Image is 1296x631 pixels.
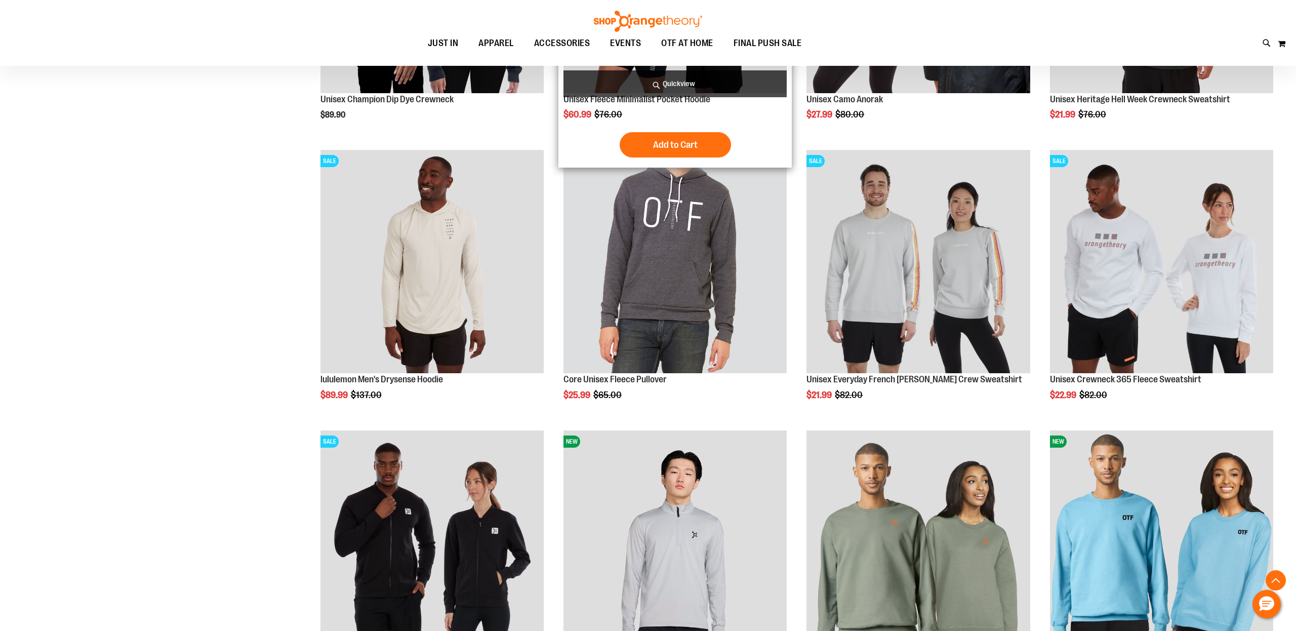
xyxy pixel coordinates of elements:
span: $80.00 [835,109,866,120]
a: Unisex Fleece Minimalist Pocket Hoodie [563,94,710,104]
span: SALE [320,155,339,167]
a: Product image for Unisex Crewneck 365 Fleece SweatshirtSALE [1050,150,1273,375]
span: $76.00 [594,109,624,120]
a: Unisex Camo Anorak [806,94,883,104]
a: ACCESSORIES [524,32,600,55]
button: Back To Top [1266,570,1286,590]
span: $89.90 [320,110,347,120]
a: Unisex Heritage Hell Week Crewneck Sweatshirt [1050,94,1230,104]
img: Shop Orangetheory [592,11,704,32]
span: $27.99 [806,109,834,120]
img: Product image for Core Unisex Fleece Pullover [563,150,787,373]
button: Hello, have a question? Let’s chat. [1252,590,1281,618]
span: $76.00 [1078,109,1108,120]
a: Product image for Unisex Everyday French Terry Crew SweatshirtSALE [806,150,1030,375]
span: SALE [1050,155,1068,167]
span: $22.99 [1050,390,1078,400]
img: Product image for Unisex Everyday French Terry Crew Sweatshirt [806,150,1030,373]
a: Product image for Core Unisex Fleece PulloverSALE [563,150,787,375]
img: Product image for lululemon Mens Drysense Hoodie Bone [320,150,544,373]
span: $21.99 [806,390,833,400]
span: $137.00 [351,390,383,400]
a: Quickview [563,70,787,97]
div: product [801,145,1035,426]
a: Core Unisex Fleece Pullover [563,374,667,384]
button: Add to Cart [620,132,731,157]
span: NEW [1050,436,1067,448]
a: JUST IN [418,32,469,55]
span: $82.00 [835,390,864,400]
a: EVENTS [600,32,651,55]
span: FINAL PUSH SALE [734,32,802,55]
span: $21.99 [1050,109,1077,120]
a: Product image for lululemon Mens Drysense Hoodie BoneSALE [320,150,544,375]
a: APPAREL [468,32,524,55]
img: Product image for Unisex Crewneck 365 Fleece Sweatshirt [1050,150,1273,373]
a: Unisex Champion Dip Dye Crewneck [320,94,454,104]
span: JUST IN [428,32,459,55]
span: OTF AT HOME [661,32,713,55]
div: product [315,145,549,426]
span: EVENTS [610,32,641,55]
span: $82.00 [1079,390,1109,400]
a: FINAL PUSH SALE [723,32,812,55]
div: product [1045,145,1278,426]
span: NEW [563,436,580,448]
a: OTF AT HOME [651,32,723,55]
span: $25.99 [563,390,592,400]
span: SALE [806,155,825,167]
span: $65.00 [593,390,623,400]
span: $60.99 [563,109,593,120]
a: Unisex Everyday French [PERSON_NAME] Crew Sweatshirt [806,374,1022,384]
div: product [558,145,792,426]
span: Add to Cart [653,139,698,150]
a: lululemon Men's Drysense Hoodie [320,374,443,384]
span: $89.99 [320,390,349,400]
span: ACCESSORIES [534,32,590,55]
span: APPAREL [478,32,514,55]
a: Unisex Crewneck 365 Fleece Sweatshirt [1050,374,1201,384]
span: SALE [320,436,339,448]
